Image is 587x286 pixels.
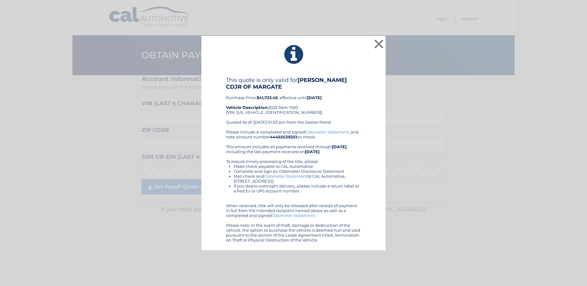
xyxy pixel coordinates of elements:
[226,77,361,90] h4: This quote is only valid for
[307,95,322,100] b: [DATE]
[226,129,361,242] div: Please include a completed and signed , and note account number on check. This amount includes al...
[226,77,347,90] b: [PERSON_NAME] CDJR OF MARGATE
[332,144,347,149] b: [DATE]
[270,134,297,139] b: 44455539251
[257,95,278,100] b: $41,733.45
[234,174,361,184] li: Mail check and to CAL Automotive, [STREET_ADDRESS]
[264,174,307,179] a: Odometer Statement
[226,77,361,129] div: Purchase Price: , effective until 2022 Ram 1500 (VIN: [US_VEHICLE_IDENTIFICATION_NUMBER]) Quoted ...
[234,169,361,174] li: Complete and sign an Odometer Disclosure Statement
[234,164,361,169] li: Make check payable to CAL Automotive
[226,105,268,110] strong: Vehicle Description:
[373,38,385,50] button: ×
[305,129,349,134] a: Odometer Statement
[234,184,361,193] li: If you desire overnight delivery, please include a return label or a Fed Ex or UPS account number.
[272,213,315,218] a: Odometer Statement
[305,149,320,154] b: [DATE]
